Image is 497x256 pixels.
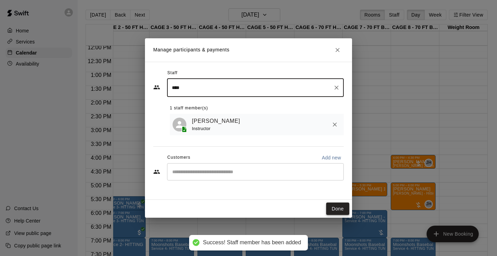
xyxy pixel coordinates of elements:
button: Done [326,203,349,215]
div: Start typing to search customers... [167,163,344,180]
p: Manage participants & payments [153,46,230,53]
span: Staff [167,68,177,79]
span: Instructor [192,126,211,131]
p: Add new [322,154,341,161]
span: 1 staff member(s) [170,103,208,114]
div: Anthony Slama [173,118,186,131]
button: Clear [332,83,341,92]
button: Add new [319,152,344,163]
a: [PERSON_NAME] [192,117,240,126]
div: Success! Staff member has been added [203,239,301,246]
svg: Customers [153,168,160,175]
span: Customers [167,152,191,163]
button: Remove [329,118,341,131]
div: Search staff [167,79,344,97]
svg: Staff [153,84,160,91]
button: Close [331,44,344,56]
